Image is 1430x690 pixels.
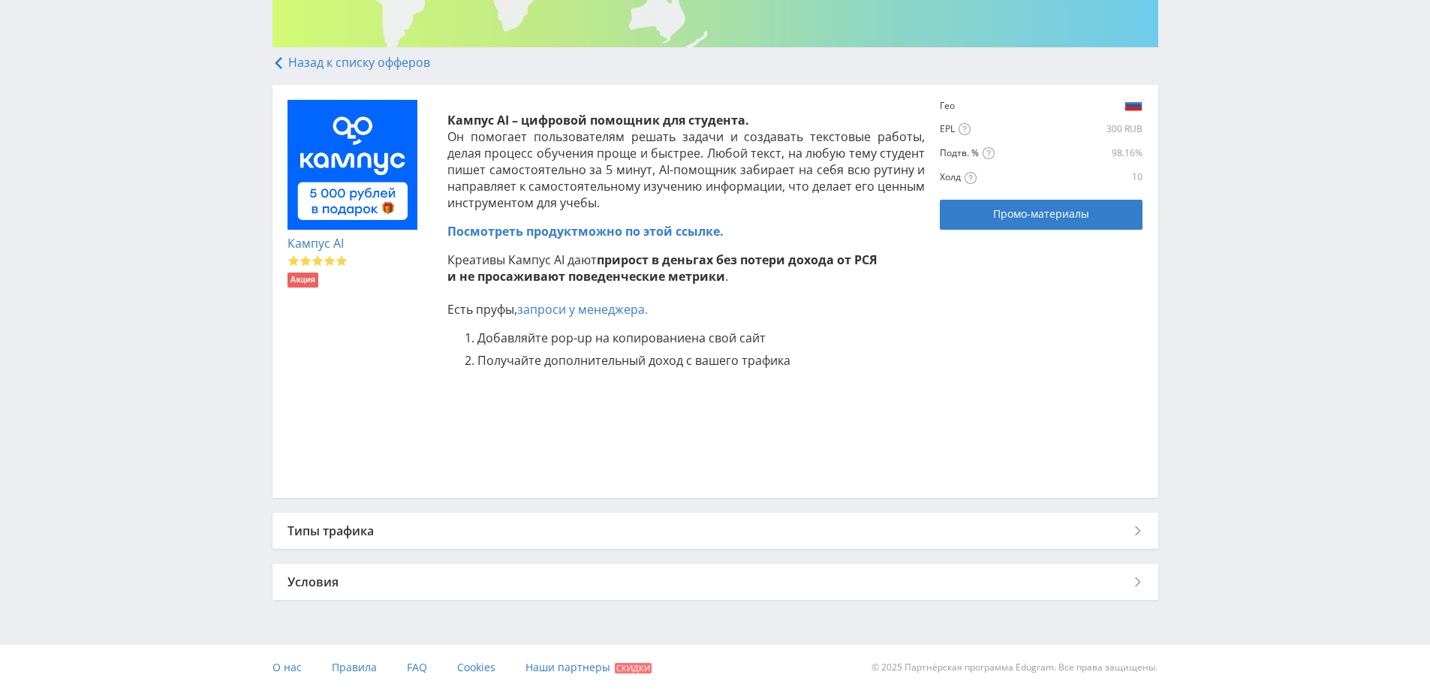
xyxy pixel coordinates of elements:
[477,352,790,369] span: Получайте дополнительный доход с вашего трафика
[993,208,1089,220] span: Промо-материалы
[525,645,652,690] a: Наши партнеры Скидки
[940,100,988,112] div: Гео
[272,54,430,71] a: Назад к списку офферов
[457,645,495,690] a: Cookies
[447,112,926,211] p: Он помогает пользователям решать задачи и создавать текстовые работы, делая процесс обучения прощ...
[407,660,427,674] span: FAQ
[447,252,926,318] p: Креативы Кампус AI дают . Есть пруфы,
[615,663,652,673] span: Скидки
[332,660,377,674] span: Правила
[447,223,578,240] span: Посмотреть продукт
[940,123,988,136] div: EPL
[288,273,318,288] li: Акция
[525,660,610,674] span: Наши партнеры
[407,645,427,690] a: FAQ
[447,252,878,285] strong: прирост в деньгах без потери дохода от РСЯ и не просаживают поведенческие метрики
[272,513,1158,549] div: Типы трафика
[447,223,724,240] a: Посмотреть продуктможно по этой ссылке.
[447,112,749,128] strong: Кампус AI – цифровой помощник для студента.
[691,330,766,346] span: на свой сайт
[288,235,344,252] a: Кампус AI
[272,564,1158,600] div: Условия
[517,301,648,318] a: запроси у менеджера.
[272,645,302,690] a: О нас
[457,660,495,674] span: Cookies
[940,200,1142,230] a: Промо-материалы
[940,147,1074,160] div: Подтв. %
[1077,147,1142,159] div: 98.16%
[288,100,418,231] img: 61b0a20f679e4abdf8b58b6a20f298fd.png
[991,123,1142,135] div: 300 RUB
[940,171,1074,184] div: Холд
[1077,171,1142,183] div: 10
[1124,95,1142,113] img: e19fcd9231212a64c934454d68839819.png
[272,660,302,674] span: О нас
[722,645,1158,690] div: © 2025 Партнёрская программа Edugram. Все права защищены.
[477,330,691,346] span: Добавляйте pop-up на копирование
[332,645,377,690] a: Правила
